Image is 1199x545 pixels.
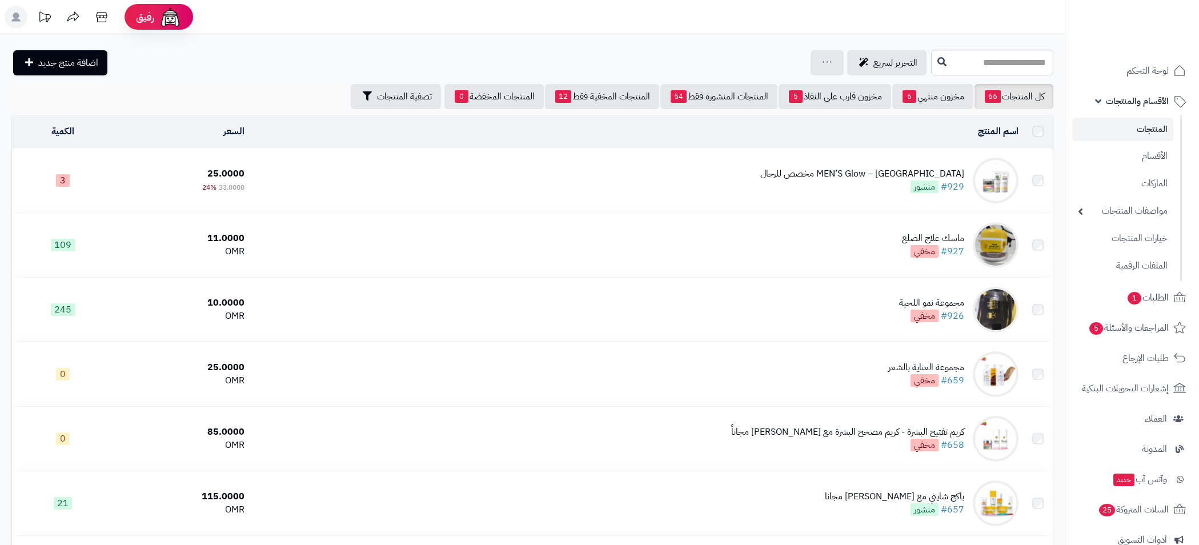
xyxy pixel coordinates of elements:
span: 0 [455,90,468,103]
a: #659 [941,374,964,387]
span: الطلبات [1126,290,1169,306]
span: مخفي [911,374,939,387]
a: وآتس آبجديد [1072,466,1192,493]
div: مجموعة العناية بالشعر [888,361,964,374]
span: الأقسام والمنتجات [1106,93,1169,109]
a: المدونة [1072,435,1192,463]
a: مخزون قارب على النفاذ5 [779,84,891,109]
div: OMR [118,439,245,452]
span: 25.0000 [207,167,244,181]
a: الماركات [1072,171,1173,196]
a: اضافة منتج جديد [13,50,107,75]
a: السلات المتروكة25 [1072,496,1192,523]
span: 25 [1098,503,1116,517]
a: #926 [941,309,964,323]
div: OMR [118,245,245,258]
a: مواصفات المنتجات [1072,199,1173,223]
span: تصفية المنتجات [377,90,432,103]
span: إشعارات التحويلات البنكية [1082,380,1169,396]
span: 0 [56,432,70,445]
a: السعر [223,125,244,138]
span: لوحة التحكم [1126,63,1169,79]
img: مجموعة العناية بالشعر [973,351,1018,397]
a: المنتجات [1072,118,1173,141]
img: MEN’S Glow – باكج مخصص للرجال [973,158,1018,203]
div: باكج شايني مع [PERSON_NAME] مجانا [825,490,964,503]
a: الطلبات1 [1072,284,1192,311]
div: 10.0000 [118,296,245,310]
a: المراجعات والأسئلة5 [1072,314,1192,342]
div: OMR [118,374,245,387]
span: 6 [903,90,916,103]
img: ai-face.png [159,6,182,29]
a: المنتجات المخفية فقط12 [545,84,659,109]
span: 109 [51,239,75,251]
a: العملاء [1072,405,1192,432]
span: جديد [1113,474,1134,486]
div: OMR [118,310,245,323]
div: 115.0000 [118,490,245,503]
span: وآتس آب [1112,471,1167,487]
img: مجموعة نمو اللحية [973,287,1018,332]
span: منشور [911,181,939,193]
span: مخفي [911,310,939,322]
div: 11.0000 [118,232,245,245]
span: المراجعات والأسئلة [1088,320,1169,336]
span: طلبات الإرجاع [1122,350,1169,366]
div: ماسك علاج الصلع [902,232,964,245]
div: كريم تفتيح البشرة - كريم مصحح البشرة مع [PERSON_NAME] مجاناً [731,426,964,439]
a: تحديثات المنصة [30,6,59,31]
img: ماسك علاج الصلع [973,222,1018,268]
span: 66 [985,90,1001,103]
a: لوحة التحكم [1072,57,1192,85]
div: 85.0000 [118,426,245,439]
span: 3 [56,174,70,187]
img: باكج شايني مع كريم نضارة مجانا [973,480,1018,526]
span: 0 [56,368,70,380]
a: اسم المنتج [978,125,1018,138]
a: التحرير لسريع [847,50,927,75]
span: اضافة منتج جديد [38,56,98,70]
a: #658 [941,438,964,452]
span: 12 [555,90,571,103]
div: MEN’S Glow – [GEOGRAPHIC_DATA] مخصص للرجال [760,167,964,181]
span: العملاء [1145,411,1167,427]
img: logo-2.png [1121,19,1188,43]
button: تصفية المنتجات [351,84,441,109]
a: #927 [941,245,964,258]
a: خيارات المنتجات [1072,226,1173,251]
a: الكمية [51,125,74,138]
a: الأقسام [1072,144,1173,169]
span: منشور [911,503,939,516]
div: مجموعة نمو اللحية [899,296,964,310]
img: كريم تفتيح البشرة - كريم مصحح البشرة مع ريتنول مجاناً [973,416,1018,462]
span: التحرير لسريع [873,56,917,70]
a: #929 [941,180,964,194]
div: OMR [118,503,245,516]
span: 24% [202,182,216,193]
span: 5 [789,90,803,103]
div: 25.0000 [118,361,245,374]
a: المنتجات المنشورة فقط54 [660,84,777,109]
span: رفيق [136,10,154,24]
span: مخفي [911,245,939,258]
span: 21 [54,497,72,510]
span: 33.0000 [219,182,244,193]
a: إشعارات التحويلات البنكية [1072,375,1192,402]
a: الملفات الرقمية [1072,254,1173,278]
span: 5 [1089,322,1104,335]
span: مخفي [911,439,939,451]
a: #657 [941,503,964,516]
a: كل المنتجات66 [975,84,1053,109]
a: طلبات الإرجاع [1072,344,1192,372]
span: 245 [51,303,75,316]
span: 1 [1127,291,1142,305]
a: المنتجات المخفضة0 [444,84,544,109]
span: المدونة [1142,441,1167,457]
span: السلات المتروكة [1098,502,1169,518]
a: مخزون منتهي6 [892,84,973,109]
span: 54 [671,90,687,103]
